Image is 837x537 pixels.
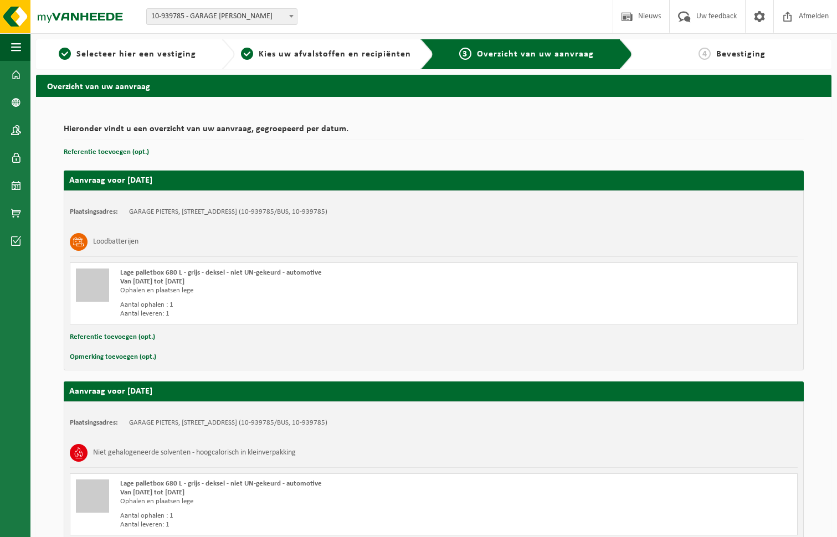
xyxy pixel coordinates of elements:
span: 10-939785 - GARAGE PIETERS - STEKENE [147,9,297,24]
span: 3 [459,48,471,60]
div: Aantal ophalen : 1 [120,301,478,309]
strong: Aanvraag voor [DATE] [69,387,152,396]
td: GARAGE PIETERS, [STREET_ADDRESS] (10-939785/BUS, 10-939785) [129,208,327,216]
div: Ophalen en plaatsen lege [120,497,478,506]
span: Lage palletbox 680 L - grijs - deksel - niet UN-gekeurd - automotive [120,480,322,487]
button: Opmerking toevoegen (opt.) [70,350,156,364]
span: 2 [241,48,253,60]
div: Aantal ophalen : 1 [120,512,478,520]
strong: Van [DATE] tot [DATE] [120,278,184,285]
a: 1Selecteer hier een vestiging [42,48,213,61]
span: Overzicht van uw aanvraag [477,50,594,59]
span: 10-939785 - GARAGE PIETERS - STEKENE [146,8,297,25]
div: Aantal leveren: 1 [120,309,478,318]
strong: Aanvraag voor [DATE] [69,176,152,185]
h3: Niet gehalogeneerde solventen - hoogcalorisch in kleinverpakking [93,444,296,462]
div: Aantal leveren: 1 [120,520,478,529]
h3: Loodbatterijen [93,233,138,251]
a: 2Kies uw afvalstoffen en recipiënten [240,48,412,61]
span: Bevestiging [716,50,766,59]
button: Referentie toevoegen (opt.) [64,145,149,159]
h2: Overzicht van uw aanvraag [36,75,831,96]
span: 4 [699,48,711,60]
strong: Van [DATE] tot [DATE] [120,489,184,496]
span: Kies uw afvalstoffen en recipiënten [259,50,411,59]
td: GARAGE PIETERS, [STREET_ADDRESS] (10-939785/BUS, 10-939785) [129,419,327,427]
div: Ophalen en plaatsen lege [120,286,478,295]
button: Referentie toevoegen (opt.) [70,330,155,344]
span: Selecteer hier een vestiging [76,50,196,59]
span: 1 [59,48,71,60]
strong: Plaatsingsadres: [70,208,118,215]
span: Lage palletbox 680 L - grijs - deksel - niet UN-gekeurd - automotive [120,269,322,276]
strong: Plaatsingsadres: [70,419,118,426]
h2: Hieronder vindt u een overzicht van uw aanvraag, gegroepeerd per datum. [64,125,804,140]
